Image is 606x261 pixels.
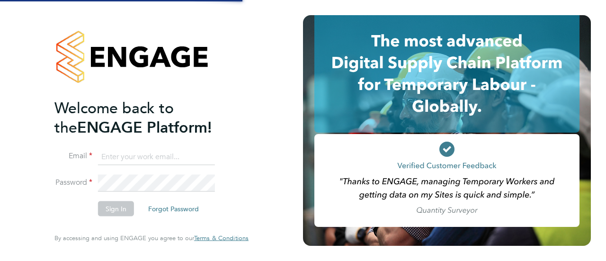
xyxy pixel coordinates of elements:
[54,178,92,188] label: Password
[54,98,239,137] h2: ENGAGE Platform!
[54,99,174,136] span: Welcome back to the
[98,148,215,165] input: Enter your work email...
[54,151,92,161] label: Email
[194,234,249,242] a: Terms & Conditions
[54,234,249,242] span: By accessing and using ENGAGE you agree to our
[141,201,206,216] button: Forgot Password
[98,201,134,216] button: Sign In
